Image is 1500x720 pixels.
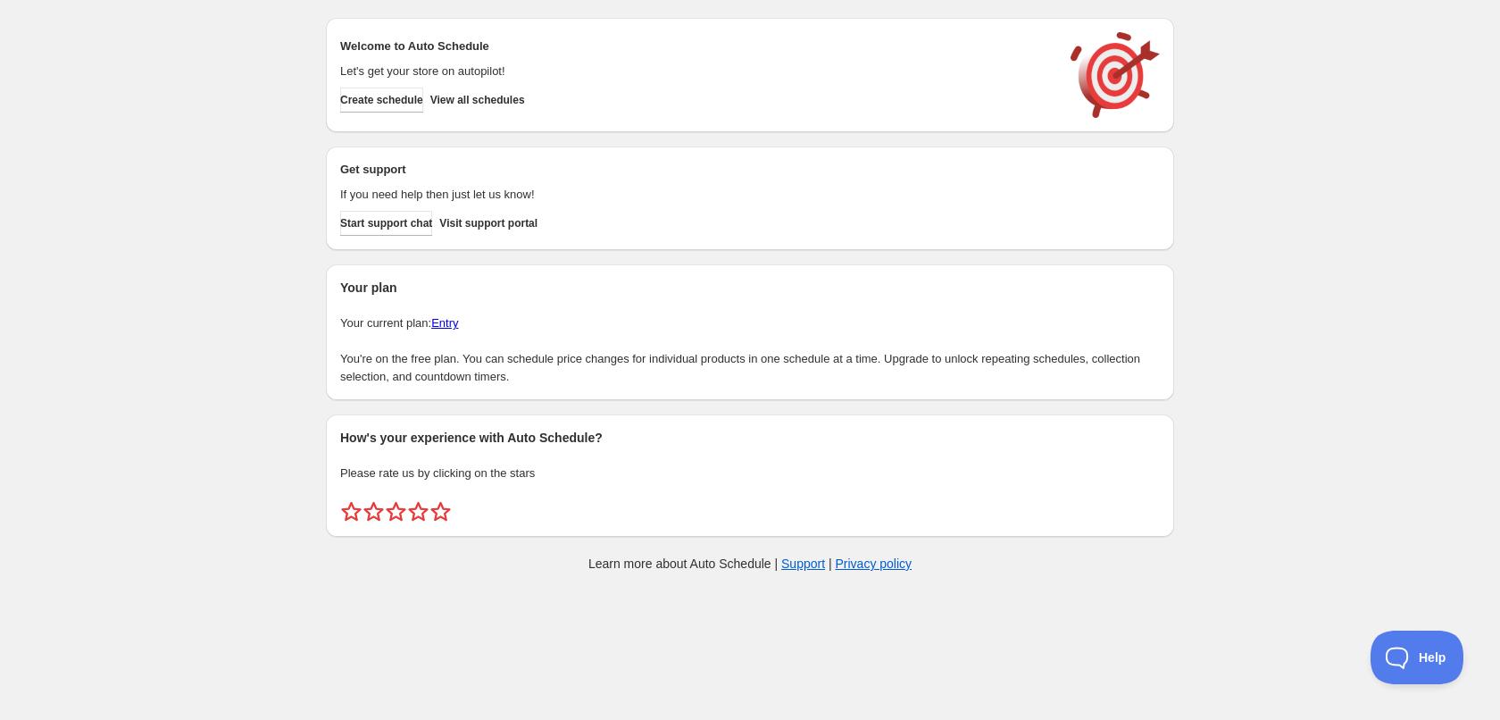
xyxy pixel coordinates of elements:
[430,88,525,113] button: View all schedules
[340,88,423,113] button: Create schedule
[340,93,423,107] span: Create schedule
[588,555,912,573] p: Learn more about Auto Schedule | |
[431,316,458,330] a: Entry
[340,350,1160,386] p: You're on the free plan. You can schedule price changes for individual products in one schedule a...
[340,38,1053,55] h2: Welcome to Auto Schedule
[340,314,1160,332] p: Your current plan:
[1371,631,1464,684] iframe: Toggle Customer Support
[439,211,537,236] a: Visit support portal
[340,465,1160,482] p: Please rate us by clicking on the stars
[340,216,432,230] span: Start support chat
[430,93,525,107] span: View all schedules
[340,63,1053,80] p: Let's get your store on autopilot!
[340,161,1053,179] h2: Get support
[340,211,432,236] a: Start support chat
[836,557,912,571] a: Privacy policy
[439,216,537,230] span: Visit support portal
[340,279,1160,297] h2: Your plan
[340,186,1053,204] p: If you need help then just let us know!
[340,429,1160,447] h2: How's your experience with Auto Schedule?
[781,557,825,571] a: Support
